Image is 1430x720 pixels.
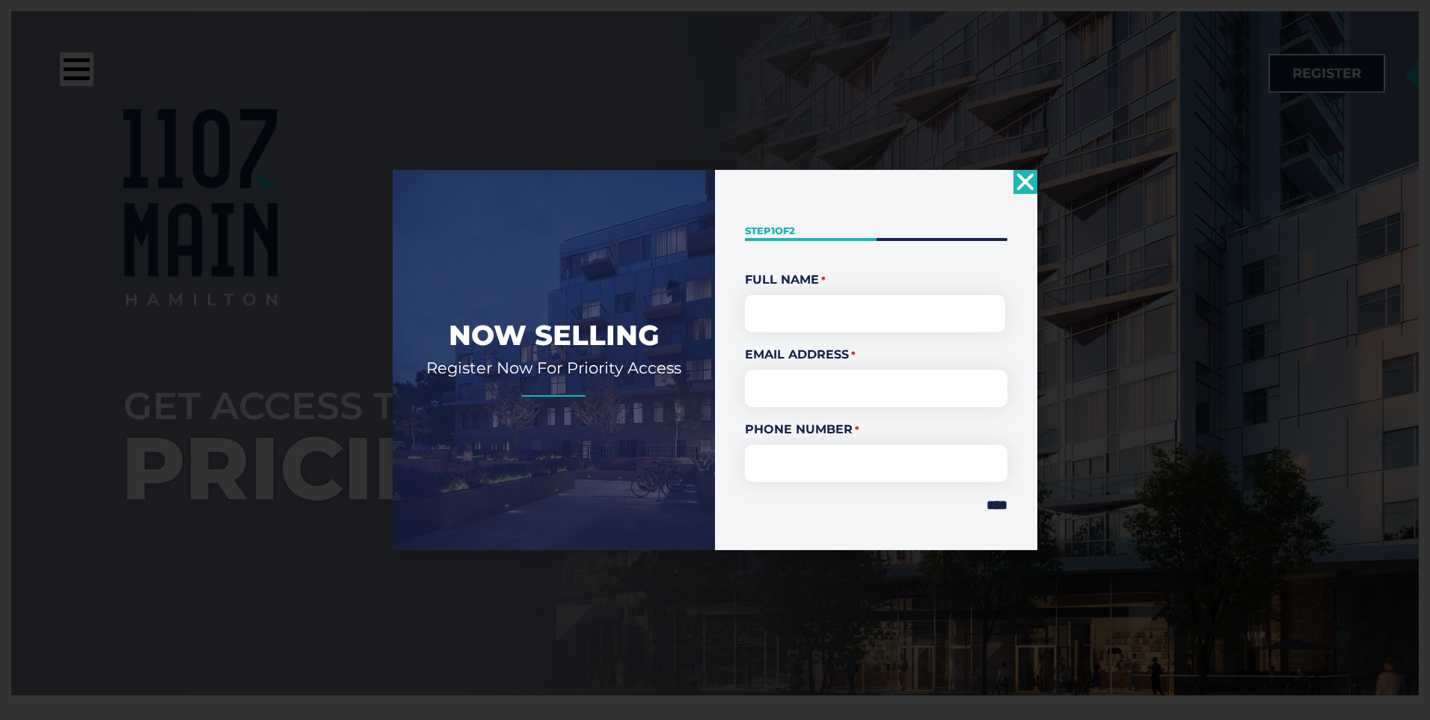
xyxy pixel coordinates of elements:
[1013,170,1037,194] a: Close
[745,224,1007,238] p: Step of
[745,346,1007,364] label: Email Address
[789,225,795,237] span: 2
[415,317,693,353] h2: Now Selling
[745,421,1007,439] label: Phone Number
[745,271,1007,289] legend: Full Name
[415,358,693,378] h2: Register Now For Priority Access
[771,225,775,237] span: 1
